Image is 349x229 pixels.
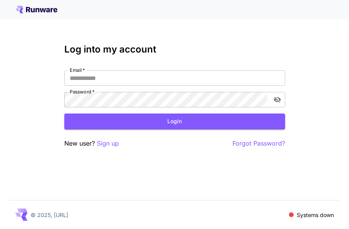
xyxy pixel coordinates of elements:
p: © 2025, [URL] [31,211,68,219]
button: Login [64,114,285,129]
h3: Log into my account [64,44,285,55]
p: New user? [64,139,119,148]
label: Password [70,88,95,95]
button: Forgot Password? [232,139,285,148]
button: toggle password visibility [270,93,284,107]
button: Sign up [97,139,119,148]
p: Systems down [297,211,334,219]
label: Email [70,67,85,73]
